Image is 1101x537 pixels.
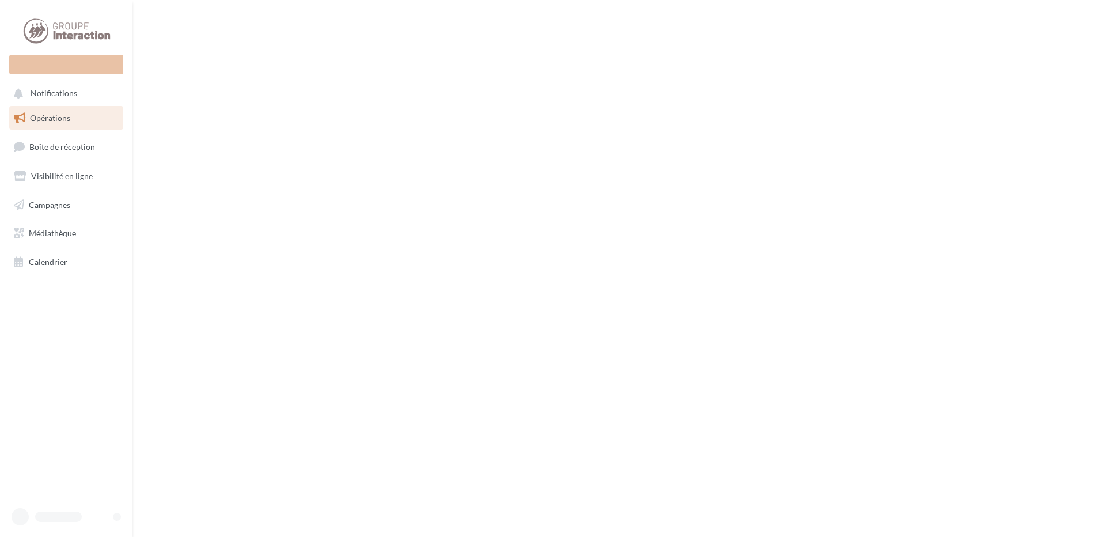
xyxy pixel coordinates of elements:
[31,89,77,99] span: Notifications
[29,257,67,267] span: Calendrier
[31,171,93,181] span: Visibilité en ligne
[7,106,126,130] a: Opérations
[7,250,126,274] a: Calendrier
[29,199,70,209] span: Campagnes
[30,113,70,123] span: Opérations
[7,193,126,217] a: Campagnes
[29,142,95,152] span: Boîte de réception
[7,221,126,245] a: Médiathèque
[9,55,123,74] div: Nouvelle campagne
[29,228,76,238] span: Médiathèque
[7,134,126,159] a: Boîte de réception
[7,164,126,188] a: Visibilité en ligne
